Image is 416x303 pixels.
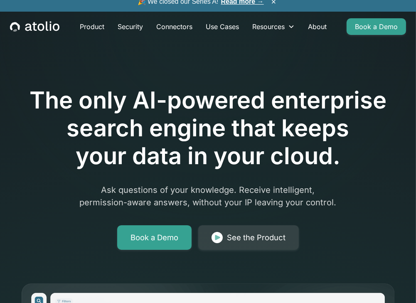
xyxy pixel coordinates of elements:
[374,263,416,303] iframe: Chat Widget
[227,232,286,244] div: See the Product
[301,18,333,35] a: About
[49,184,368,209] p: Ask questions of your knowledge. Receive intelligent, permission-aware answers, without your IP l...
[150,18,199,35] a: Connectors
[198,225,299,250] a: See the Product
[347,18,406,35] a: Book a Demo
[73,18,111,35] a: Product
[117,225,192,250] a: Book a Demo
[21,86,395,170] h1: The only AI-powered enterprise search engine that keeps your data in your cloud.
[111,18,150,35] a: Security
[199,18,246,35] a: Use Cases
[246,18,301,35] div: Resources
[252,22,285,32] div: Resources
[10,21,59,32] a: home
